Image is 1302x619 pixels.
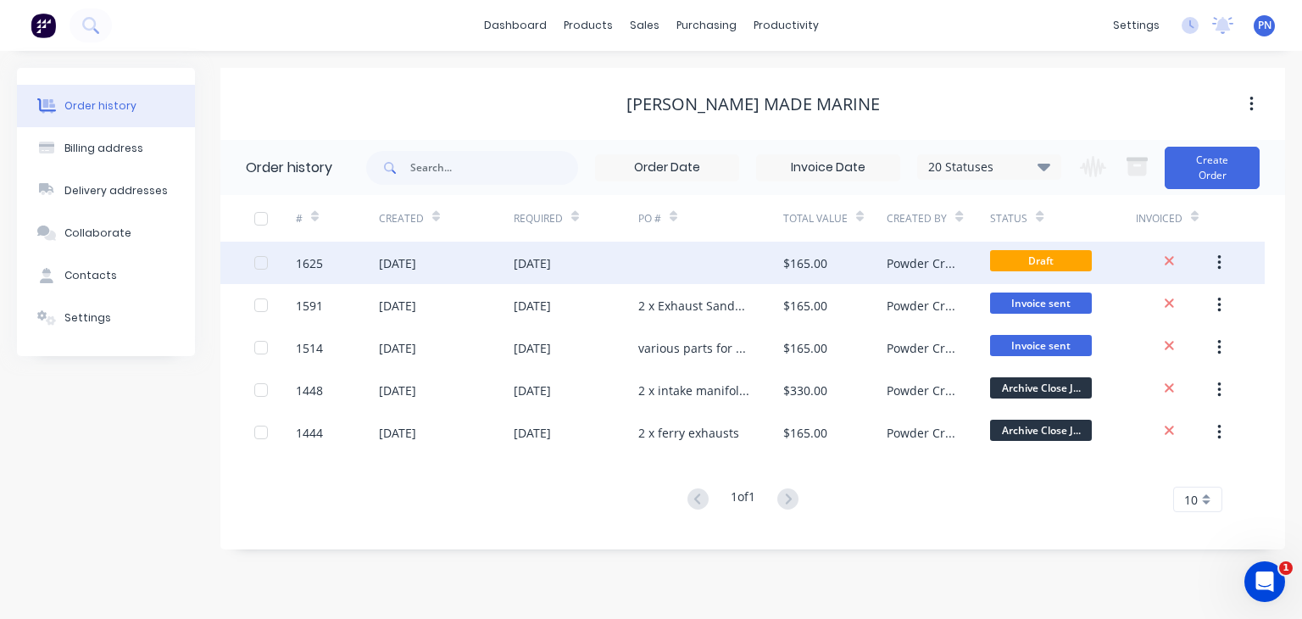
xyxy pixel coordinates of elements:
div: Created By [887,211,947,226]
div: 2 x ferry exhausts [638,424,739,442]
div: $165.00 [783,339,827,357]
span: Draft [990,250,1092,271]
div: purchasing [668,13,745,38]
div: Invoiced [1136,195,1219,242]
div: Powder Crew [887,339,956,357]
div: 20 Statuses [918,158,1060,176]
input: Order Date [596,155,738,181]
a: dashboard [476,13,555,38]
div: various parts for blasting [638,339,749,357]
div: [DATE] [514,424,551,442]
div: Order history [64,98,136,114]
div: Total Value [783,211,848,226]
div: Contacts [64,268,117,283]
span: 10 [1184,491,1198,509]
div: Status [990,195,1135,242]
div: Powder Crew [887,297,956,315]
div: Total Value [783,195,887,242]
div: 2 x Exhaust Sandbast Only [638,297,749,315]
input: Search... [410,151,578,185]
div: # [296,195,379,242]
div: Status [990,211,1027,226]
img: Factory [31,13,56,38]
button: Settings [17,297,195,339]
button: Delivery addresses [17,170,195,212]
div: $165.00 [783,424,827,442]
div: [DATE] [514,339,551,357]
div: [DATE] [379,297,416,315]
div: 1444 [296,424,323,442]
button: Contacts [17,254,195,297]
div: [PERSON_NAME] Made Marine [626,94,880,114]
div: settings [1104,13,1168,38]
div: [DATE] [379,424,416,442]
div: Invoiced [1136,211,1182,226]
div: PO # [638,211,661,226]
div: # [296,211,303,226]
div: Settings [64,310,111,326]
div: PO # [638,195,783,242]
div: [DATE] [514,254,551,272]
div: [DATE] [514,382,551,399]
div: Order history [246,158,332,178]
div: 2 x intake manifolds + 4 x exhaust parts [638,382,749,399]
div: [DATE] [514,297,551,315]
button: Order history [17,85,195,127]
div: 1514 [296,339,323,357]
div: Billing address [64,141,143,156]
iframe: Intercom live chat [1244,561,1285,602]
button: Billing address [17,127,195,170]
div: $330.00 [783,382,827,399]
div: Powder Crew [887,382,956,399]
input: Invoice Date [757,155,899,181]
div: sales [621,13,668,38]
div: Collaborate [64,226,131,241]
div: Required [514,195,638,242]
span: 1 [1279,561,1293,575]
span: Archive Close J... [990,420,1092,441]
span: PN [1258,18,1271,33]
div: 1591 [296,297,323,315]
div: Created [379,195,514,242]
span: Invoice sent [990,293,1092,314]
div: [DATE] [379,254,416,272]
div: [DATE] [379,339,416,357]
div: Delivery addresses [64,183,168,198]
button: Create Order [1165,147,1260,189]
div: $165.00 [783,254,827,272]
div: Created By [887,195,990,242]
div: Powder Crew [887,424,956,442]
span: Archive Close J... [990,377,1092,399]
div: [DATE] [379,382,416,399]
div: 1 of 1 [731,488,755,512]
div: Required [514,211,563,226]
div: 1448 [296,382,323,399]
div: Powder Crew [887,254,956,272]
button: Collaborate [17,212,195,254]
div: products [555,13,621,38]
div: $165.00 [783,297,827,315]
div: Created [379,211,424,226]
div: productivity [745,13,827,38]
span: Invoice sent [990,335,1092,356]
div: 1625 [296,254,323,272]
